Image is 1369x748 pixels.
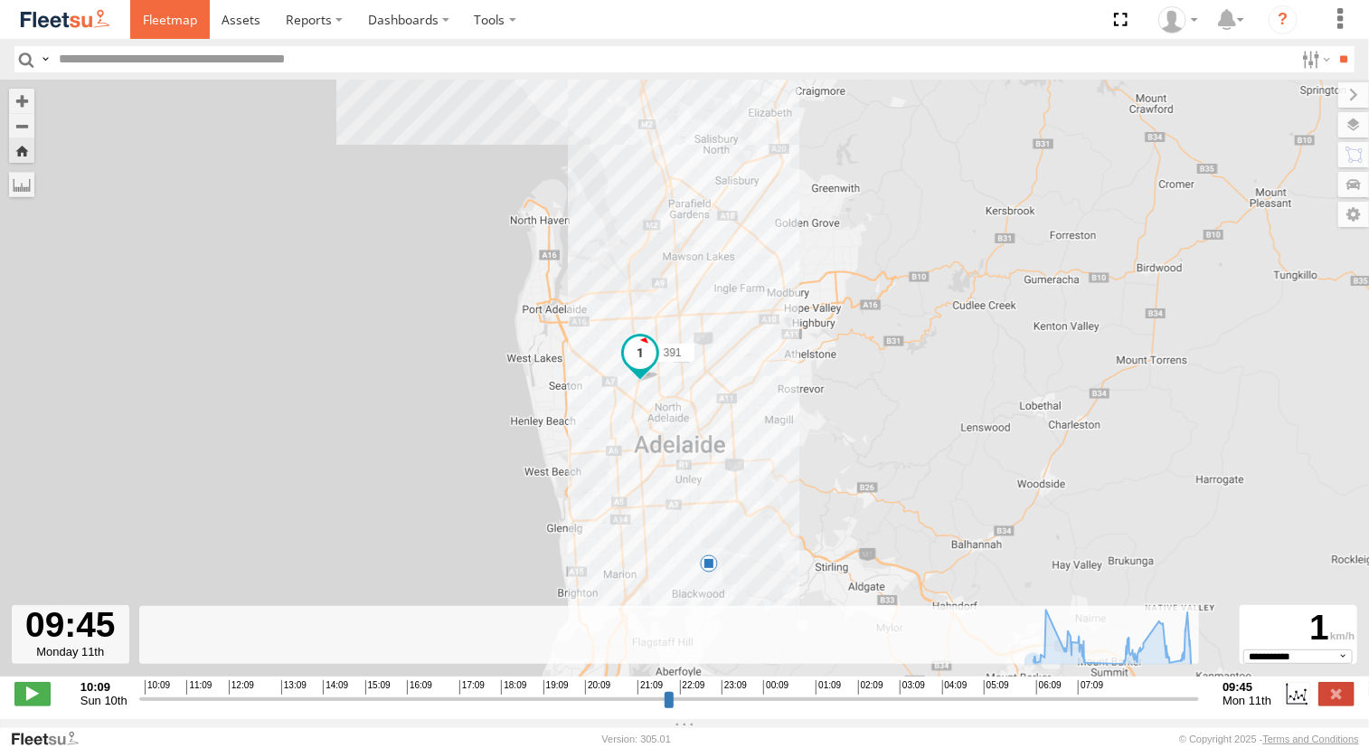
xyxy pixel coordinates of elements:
[942,680,968,695] span: 04:09
[858,680,883,695] span: 02:09
[323,680,348,695] span: 14:09
[80,680,127,694] strong: 10:09
[80,694,127,707] span: Sun 10th Aug 2025
[407,680,432,695] span: 16:09
[585,680,610,695] span: 20:09
[984,680,1009,695] span: 05:09
[1223,680,1271,694] strong: 09:45
[602,734,671,744] div: Version: 305.01
[14,682,51,705] label: Play/Stop
[501,680,526,695] span: 18:09
[9,138,34,163] button: Zoom Home
[1078,680,1103,695] span: 07:09
[664,346,682,359] span: 391
[9,113,34,138] button: Zoom out
[1242,608,1355,649] div: 1
[1036,680,1062,695] span: 06:09
[9,89,34,113] button: Zoom in
[543,680,569,695] span: 19:09
[281,680,307,695] span: 13:09
[38,46,52,72] label: Search Query
[1269,5,1298,34] i: ?
[763,680,788,695] span: 00:09
[1152,6,1204,33] div: Kellie Roberts
[10,730,93,748] a: Visit our Website
[18,7,112,32] img: fleetsu-logo-horizontal.svg
[1223,694,1271,707] span: Mon 11th Aug 2025
[1179,734,1359,744] div: © Copyright 2025 -
[186,680,212,695] span: 11:09
[1295,46,1334,72] label: Search Filter Options
[145,680,170,695] span: 10:09
[9,172,34,197] label: Measure
[722,680,747,695] span: 23:09
[1318,682,1355,705] label: Close
[1263,734,1359,744] a: Terms and Conditions
[365,680,391,695] span: 15:09
[680,680,705,695] span: 22:09
[816,680,841,695] span: 01:09
[459,680,485,695] span: 17:09
[1338,202,1369,227] label: Map Settings
[900,680,925,695] span: 03:09
[637,680,663,695] span: 21:09
[229,680,254,695] span: 12:09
